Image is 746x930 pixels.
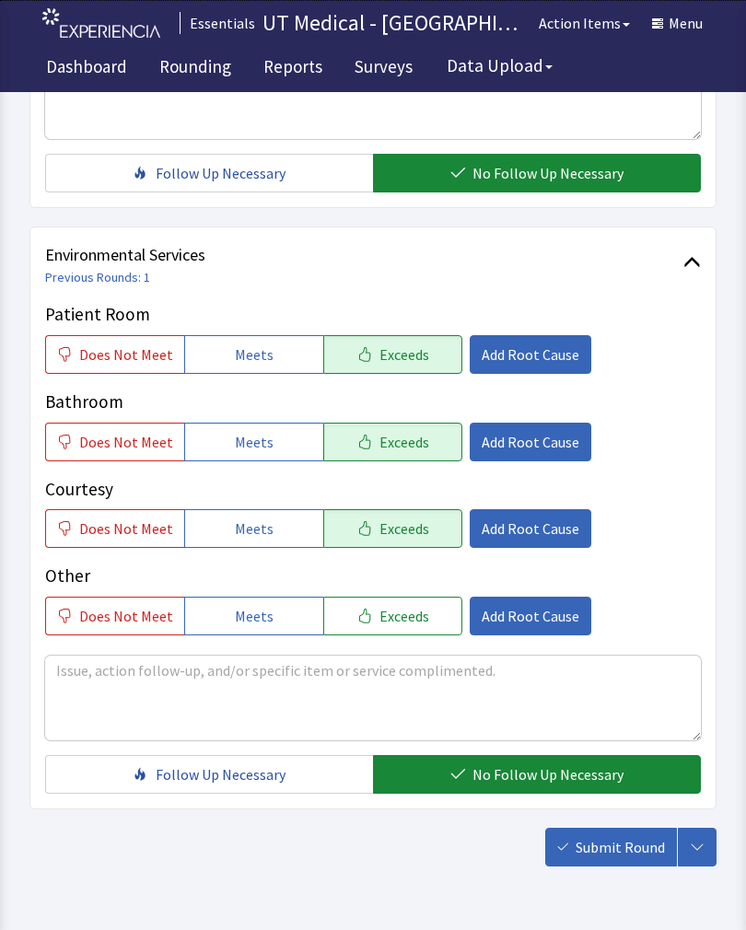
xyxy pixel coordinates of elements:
[262,8,528,38] p: UT Medical - [GEOGRAPHIC_DATA][US_STATE]
[472,162,624,184] span: No Follow Up Necessary
[45,335,184,374] button: Does Not Meet
[45,389,701,415] p: Bathroom
[235,343,274,366] span: Meets
[184,423,323,461] button: Meets
[45,423,184,461] button: Does Not Meet
[184,509,323,548] button: Meets
[323,423,462,461] button: Exceeds
[79,431,173,453] span: Does Not Meet
[235,605,274,627] span: Meets
[482,343,579,366] span: Add Root Cause
[146,46,245,92] a: Rounding
[379,517,429,540] span: Exceeds
[45,597,184,635] button: Does Not Meet
[470,335,591,374] button: Add Root Cause
[528,5,641,41] button: Action Items
[45,301,701,328] p: Patient Room
[156,162,286,184] span: Follow Up Necessary
[45,269,150,285] a: Previous Rounds: 1
[436,49,564,83] button: Data Upload
[184,335,323,374] button: Meets
[45,755,373,794] button: Follow Up Necessary
[470,509,591,548] button: Add Root Cause
[156,763,286,785] span: Follow Up Necessary
[482,431,579,453] span: Add Root Cause
[373,154,701,192] button: No Follow Up Necessary
[79,517,173,540] span: Does Not Meet
[576,836,665,858] span: Submit Round
[482,605,579,627] span: Add Root Cause
[42,8,160,39] img: experiencia_logo.png
[472,763,624,785] span: No Follow Up Necessary
[180,12,255,34] div: Essentials
[32,46,141,92] a: Dashboard
[235,431,274,453] span: Meets
[379,343,429,366] span: Exceeds
[545,828,677,866] button: Submit Round
[379,431,429,453] span: Exceeds
[45,563,701,589] p: Other
[79,343,173,366] span: Does Not Meet
[250,46,336,92] a: Reports
[45,154,373,192] button: Follow Up Necessary
[45,509,184,548] button: Does Not Meet
[45,242,683,268] span: Environmental Services
[235,517,274,540] span: Meets
[373,755,701,794] button: No Follow Up Necessary
[341,46,426,92] a: Surveys
[323,597,462,635] button: Exceeds
[470,597,591,635] button: Add Root Cause
[79,605,173,627] span: Does Not Meet
[641,5,714,41] button: Menu
[45,476,701,503] p: Courtesy
[379,605,429,627] span: Exceeds
[482,517,579,540] span: Add Root Cause
[323,335,462,374] button: Exceeds
[184,597,323,635] button: Meets
[470,423,591,461] button: Add Root Cause
[323,509,462,548] button: Exceeds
